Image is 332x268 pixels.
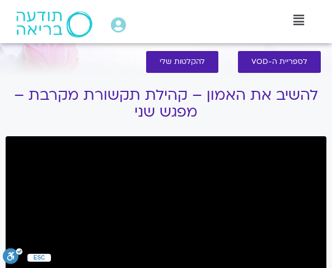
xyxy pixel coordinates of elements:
h1: להשיב את האמון – קהילת תקשורת מקרבת – מפגש שני [6,87,326,121]
a: להקלטות שלי [146,51,218,73]
span: להקלטות שלי [160,58,205,66]
img: תודעה בריאה [16,11,92,38]
a: לספריית ה-VOD [238,51,321,73]
span: לספריית ה-VOD [251,58,307,66]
